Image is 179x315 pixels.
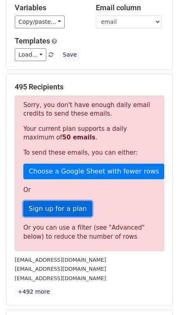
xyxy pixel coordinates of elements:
h5: Variables [15,3,84,12]
h5: 495 Recipients [15,82,164,91]
a: Templates [15,37,50,45]
p: To send these emails, you can either: [23,148,156,157]
a: Choose a Google Sheet with fewer rows [23,164,164,179]
div: Виджет чата [138,276,179,315]
a: Sign up for a plan [23,201,92,217]
iframe: Chat Widget [138,276,179,315]
a: Copy/paste... [15,16,65,28]
p: Your current plan supports a daily maximum of . [23,125,156,142]
a: +492 more [15,287,53,297]
strong: 50 emails [62,134,95,141]
button: Save [59,48,80,61]
div: Or you can use a filter (see "Advanced" below) to reduce the number of rows [23,223,156,242]
small: [EMAIL_ADDRESS][DOMAIN_NAME] [15,275,106,281]
p: Sorry, you don't have enough daily email credits to send these emails. [23,101,156,118]
p: Or [23,186,156,194]
small: [EMAIL_ADDRESS][DOMAIN_NAME] [15,257,106,263]
h5: Email column [96,3,165,12]
small: [EMAIL_ADDRESS][DOMAIN_NAME] [15,266,106,272]
a: Load... [15,48,46,61]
